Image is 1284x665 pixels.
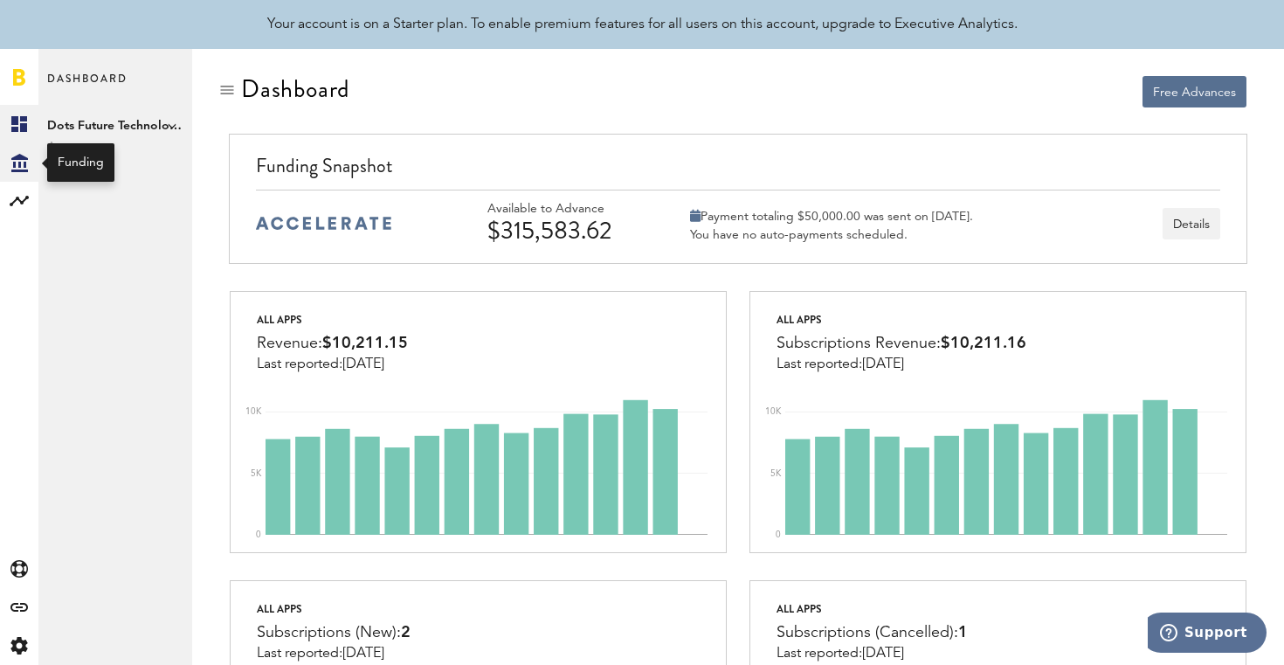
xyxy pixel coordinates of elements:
[777,330,1026,357] div: Subscriptions Revenue:
[487,217,653,245] div: $315,583.62
[256,530,261,539] text: 0
[257,357,408,372] div: Last reported:
[342,357,384,371] span: [DATE]
[1163,208,1220,239] button: Details
[58,154,104,171] div: Funding
[487,202,653,217] div: Available to Advance
[1148,613,1267,656] iframe: Opens a widget where you can find more information
[777,620,968,646] div: Subscriptions (Cancelled):
[257,599,411,620] div: All apps
[257,309,408,330] div: All apps
[322,336,408,351] span: $10,211.15
[770,469,782,478] text: 5K
[1142,76,1246,107] button: Free Advances
[941,336,1026,351] span: $10,211.16
[256,152,1220,190] div: Funding Snapshot
[47,68,128,105] span: Dashboard
[777,646,968,662] div: Last reported:
[862,357,904,371] span: [DATE]
[690,209,973,225] div: Payment totaling $50,000.00 was sent on [DATE].
[267,14,1018,35] div: Your account is on a Starter plan. To enable premium features for all users on this account, upgr...
[862,647,904,661] span: [DATE]
[47,115,183,136] span: Dots Future Technologies
[342,647,384,661] span: [DATE]
[765,407,782,416] text: 10K
[401,625,411,641] span: 2
[776,530,781,539] text: 0
[241,75,349,103] div: Dashboard
[958,625,968,641] span: 1
[256,217,391,230] img: accelerate-medium-blue-logo.svg
[251,469,262,478] text: 5K
[777,357,1026,372] div: Last reported:
[257,646,411,662] div: Last reported:
[777,309,1026,330] div: All apps
[777,599,968,620] div: All apps
[257,620,411,646] div: Subscriptions (New):
[245,407,262,416] text: 10K
[690,227,973,243] div: You have no auto-payments scheduled.
[47,136,183,157] span: Accountant
[257,330,408,357] div: Revenue:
